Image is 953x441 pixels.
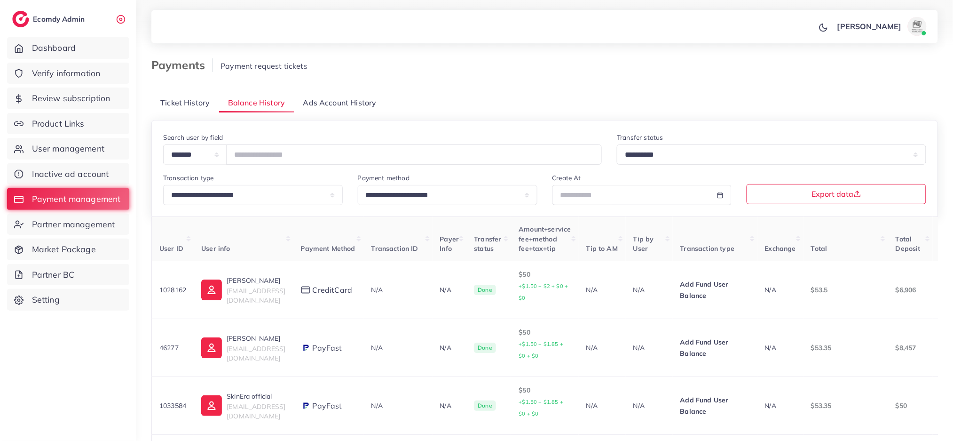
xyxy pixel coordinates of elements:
[358,173,410,183] label: Payment method
[586,400,618,411] p: N/A
[586,342,618,353] p: N/A
[519,225,571,253] span: Amount+service fee+method fee+tax+tip
[765,286,776,294] span: N/A
[32,118,85,130] span: Product Links
[7,37,129,59] a: Dashboard
[896,235,921,253] span: Total Deposit
[227,391,285,402] p: SkinEra official
[811,284,881,296] p: $53.5
[301,343,310,353] img: payment
[32,67,101,80] span: Verify information
[832,17,930,36] a: [PERSON_NAME]avatar
[7,264,129,286] a: Partner BC
[313,285,353,296] span: creditCard
[811,342,881,353] p: $53.35
[747,184,926,204] button: Export data
[586,244,618,253] span: Tip to AM
[519,341,563,359] small: +$1.50 + $1.85 + $0 + $0
[227,345,285,362] span: [EMAIL_ADDRESS][DOMAIN_NAME]
[474,235,501,253] span: Transfer status
[7,289,129,311] a: Setting
[32,294,60,306] span: Setting
[633,235,654,253] span: Tip by User
[227,333,285,344] p: [PERSON_NAME]
[474,401,496,411] span: Done
[680,337,750,359] p: Add Fund User Balance
[228,97,285,108] span: Balance History
[7,188,129,210] a: Payment management
[519,399,563,417] small: +$1.50 + $1.85 + $0 + $0
[159,284,186,296] p: 1028162
[371,401,383,410] span: N/A
[201,395,222,416] img: ic-user-info.36bf1079.svg
[680,244,735,253] span: Transaction type
[896,342,925,353] p: $8,457
[896,400,925,411] p: $50
[371,244,418,253] span: Transaction ID
[7,239,129,260] a: Market Package
[32,143,104,155] span: User management
[811,244,827,253] span: Total
[474,285,496,295] span: Done
[32,218,115,231] span: Partner management
[633,284,665,296] p: N/A
[227,275,285,286] p: [PERSON_NAME]
[519,385,571,419] p: $50
[12,11,29,27] img: logo
[313,343,342,353] span: PayFast
[7,88,129,109] a: Review subscription
[440,342,459,353] p: N/A
[765,401,776,410] span: N/A
[301,244,355,253] span: Payment Method
[586,284,618,296] p: N/A
[7,163,129,185] a: Inactive ad account
[201,337,222,358] img: ic-user-info.36bf1079.svg
[227,287,285,305] span: [EMAIL_ADDRESS][DOMAIN_NAME]
[765,344,776,352] span: N/A
[303,97,377,108] span: Ads Account History
[159,342,186,353] p: 46277
[33,15,87,24] h2: Ecomdy Admin
[552,173,581,183] label: Create At
[680,279,750,301] p: Add Fund User Balance
[440,235,459,253] span: Payer Info
[201,280,222,300] img: ic-user-info.36bf1079.svg
[159,400,186,411] p: 1033584
[163,173,214,183] label: Transaction type
[440,284,459,296] p: N/A
[908,17,927,36] img: avatar
[896,284,925,296] p: $6,906
[617,133,663,142] label: Transfer status
[765,244,796,253] span: Exchange
[227,402,285,420] span: [EMAIL_ADDRESS][DOMAIN_NAME]
[32,168,109,180] span: Inactive ad account
[474,343,496,353] span: Done
[837,21,902,32] p: [PERSON_NAME]
[301,401,310,410] img: payment
[519,327,571,361] p: $50
[680,394,750,417] p: Add Fund User Balance
[151,58,213,72] h3: Payments
[371,344,383,352] span: N/A
[221,61,307,71] span: Payment request tickets
[32,269,75,281] span: Partner BC
[301,286,310,294] img: payment
[811,400,881,411] p: $53.35
[32,42,76,54] span: Dashboard
[812,190,861,198] span: Export data
[7,113,129,135] a: Product Links
[201,244,230,253] span: User info
[371,286,383,294] span: N/A
[313,401,342,411] span: PayFast
[32,243,96,256] span: Market Package
[12,11,87,27] a: logoEcomdy Admin
[633,342,665,353] p: N/A
[32,193,121,205] span: Payment management
[160,97,210,108] span: Ticket History
[519,269,571,304] p: $50
[32,92,110,104] span: Review subscription
[159,244,183,253] span: User ID
[633,400,665,411] p: N/A
[440,400,459,411] p: N/A
[163,133,223,142] label: Search user by field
